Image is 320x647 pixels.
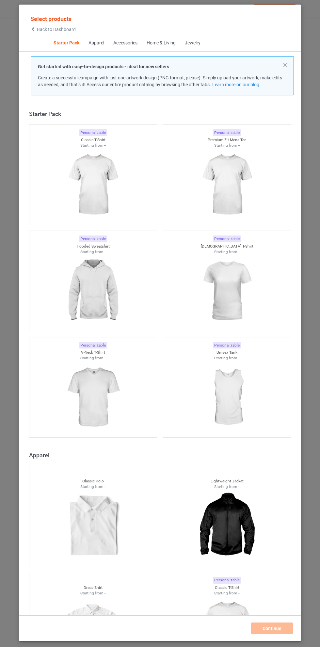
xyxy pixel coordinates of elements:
[29,110,294,118] div: Starter Pack
[29,244,157,249] div: Hooded Sweatshirt
[29,585,157,590] div: Dress Shirt
[38,75,282,87] span: Create a successful campaign with just one artwork design (PNG format, please). Simply upload you...
[79,235,107,242] div: Personalizable
[163,350,291,355] div: Unisex Tank
[213,235,241,242] div: Personalizable
[64,254,122,328] img: regular.jpg
[163,585,291,590] div: Classic T-Shirt
[198,148,256,221] img: regular.jpg
[198,254,256,328] img: regular.jpg
[163,355,291,361] div: Starting from --
[113,40,137,46] div: Accessories
[64,361,122,434] img: regular.jpg
[79,342,107,349] div: Personalizable
[163,137,291,143] div: Premium Fit Mens Tee
[29,249,157,255] div: Starting from --
[163,484,291,490] div: Starting from --
[163,143,291,148] div: Starting from --
[29,355,157,361] div: Starting from --
[88,40,104,46] div: Apparel
[146,40,175,46] div: Home & Living
[64,490,122,563] img: regular.jpg
[213,129,241,136] div: Personalizable
[49,35,84,51] span: Starter Pack
[163,249,291,255] div: Starting from --
[29,590,157,596] div: Starting from --
[38,64,169,69] strong: Get started with easy-to-design products - ideal for new sellers
[29,143,157,148] div: Starting from --
[79,129,107,136] div: Personalizable
[37,27,76,32] span: Back to Dashboard
[213,577,241,584] div: Personalizable
[29,478,157,484] div: Classic Polo
[213,342,241,349] div: Personalizable
[29,484,157,490] div: Starting from --
[163,590,291,596] div: Starting from --
[212,82,260,87] a: Learn more on our blog.
[29,350,157,355] div: V-Neck T-Shirt
[163,478,291,484] div: Lightweight Jacket
[29,451,294,459] div: Apparel
[184,40,200,46] div: Jewelry
[29,137,157,143] div: Classic T-Shirt
[198,361,256,434] img: regular.jpg
[30,15,72,22] span: Select products
[163,244,291,249] div: [DEMOGRAPHIC_DATA] T-Shirt
[64,148,122,221] img: regular.jpg
[198,490,256,563] img: regular.jpg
